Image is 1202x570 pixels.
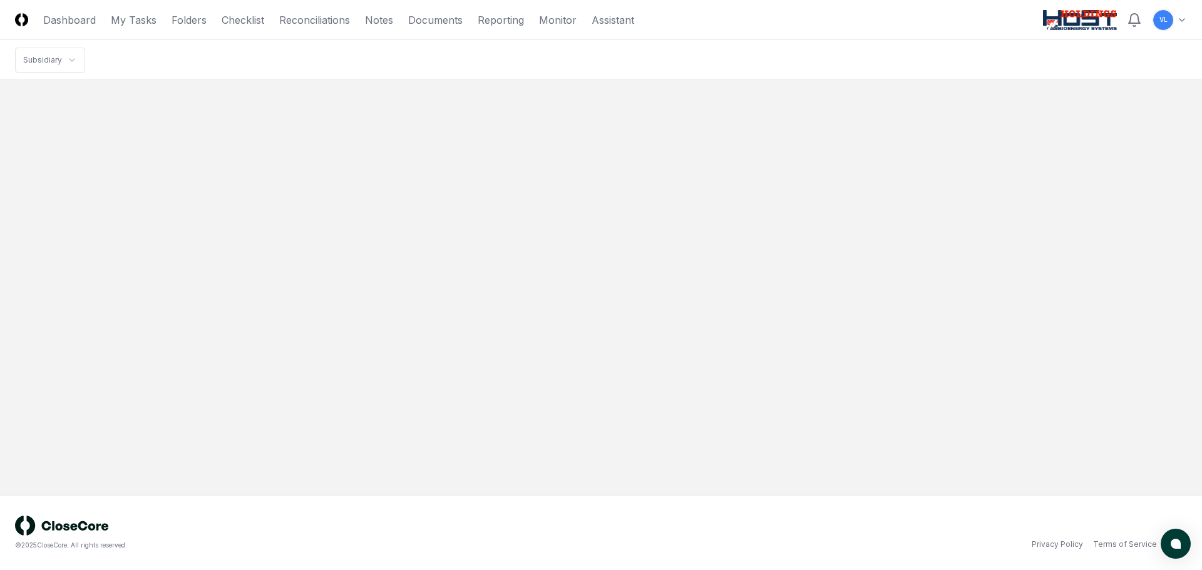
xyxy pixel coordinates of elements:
a: Reconciliations [279,13,350,28]
div: Subsidiary [23,54,62,66]
nav: breadcrumb [15,48,85,73]
button: atlas-launcher [1161,529,1191,559]
a: Dashboard [43,13,96,28]
div: © 2025 CloseCore. All rights reserved. [15,541,601,550]
a: Privacy Policy [1032,539,1083,550]
span: VL [1159,15,1168,24]
img: logo [15,516,109,536]
a: Terms of Service [1093,539,1157,550]
img: Logo [15,13,28,26]
a: Checklist [222,13,264,28]
a: Notes [365,13,393,28]
a: Folders [172,13,207,28]
img: Host NA Holdings logo [1043,10,1117,30]
a: My Tasks [111,13,157,28]
a: Monitor [539,13,577,28]
a: Documents [408,13,463,28]
a: Assistant [592,13,634,28]
a: Reporting [478,13,524,28]
button: VL [1152,9,1174,31]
